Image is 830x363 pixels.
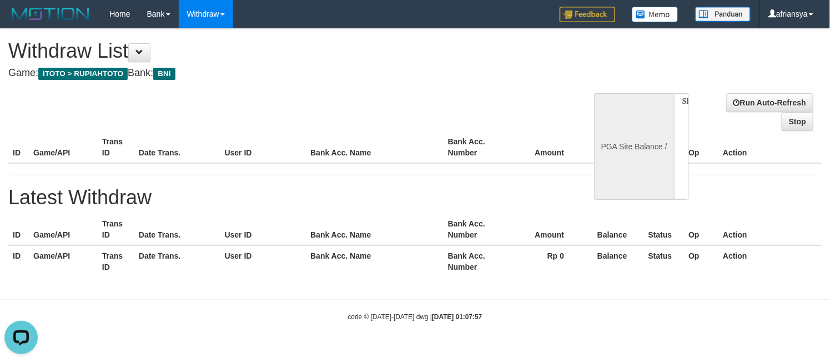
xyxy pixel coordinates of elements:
[644,245,685,277] th: Status
[726,93,813,112] a: Run Auto-Refresh
[512,132,581,163] th: Amount
[718,245,822,277] th: Action
[220,214,306,245] th: User ID
[512,245,581,277] th: Rp 0
[98,245,134,277] th: Trans ID
[8,214,29,245] th: ID
[684,132,718,163] th: Op
[29,132,98,163] th: Game/API
[632,7,678,22] img: Button%20Memo.svg
[29,245,98,277] th: Game/API
[684,245,718,277] th: Op
[134,214,220,245] th: Date Trans.
[444,245,512,277] th: Bank Acc. Number
[153,68,175,80] span: BNI
[581,245,643,277] th: Balance
[560,7,615,22] img: Feedback.jpg
[98,214,134,245] th: Trans ID
[644,214,685,245] th: Status
[718,132,822,163] th: Action
[8,132,29,163] th: ID
[8,186,822,209] h1: Latest Withdraw
[98,132,134,163] th: Trans ID
[38,68,128,80] span: ITOTO > RUPIAHTOTO
[695,7,751,22] img: panduan.png
[4,4,38,38] button: Open LiveChat chat widget
[348,313,482,321] small: code © [DATE]-[DATE] dwg |
[432,313,482,321] strong: [DATE] 01:07:57
[684,214,718,245] th: Op
[220,132,306,163] th: User ID
[134,132,220,163] th: Date Trans.
[581,214,643,245] th: Balance
[220,245,306,277] th: User ID
[444,132,512,163] th: Bank Acc. Number
[594,93,674,200] div: PGA Site Balance /
[306,132,443,163] th: Bank Acc. Name
[134,245,220,277] th: Date Trans.
[8,68,542,79] h4: Game: Bank:
[306,214,443,245] th: Bank Acc. Name
[512,214,581,245] th: Amount
[782,112,813,131] a: Stop
[8,245,29,277] th: ID
[444,214,512,245] th: Bank Acc. Number
[581,132,643,163] th: Balance
[718,214,822,245] th: Action
[29,214,98,245] th: Game/API
[8,40,542,62] h1: Withdraw List
[306,245,443,277] th: Bank Acc. Name
[8,6,93,22] img: MOTION_logo.png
